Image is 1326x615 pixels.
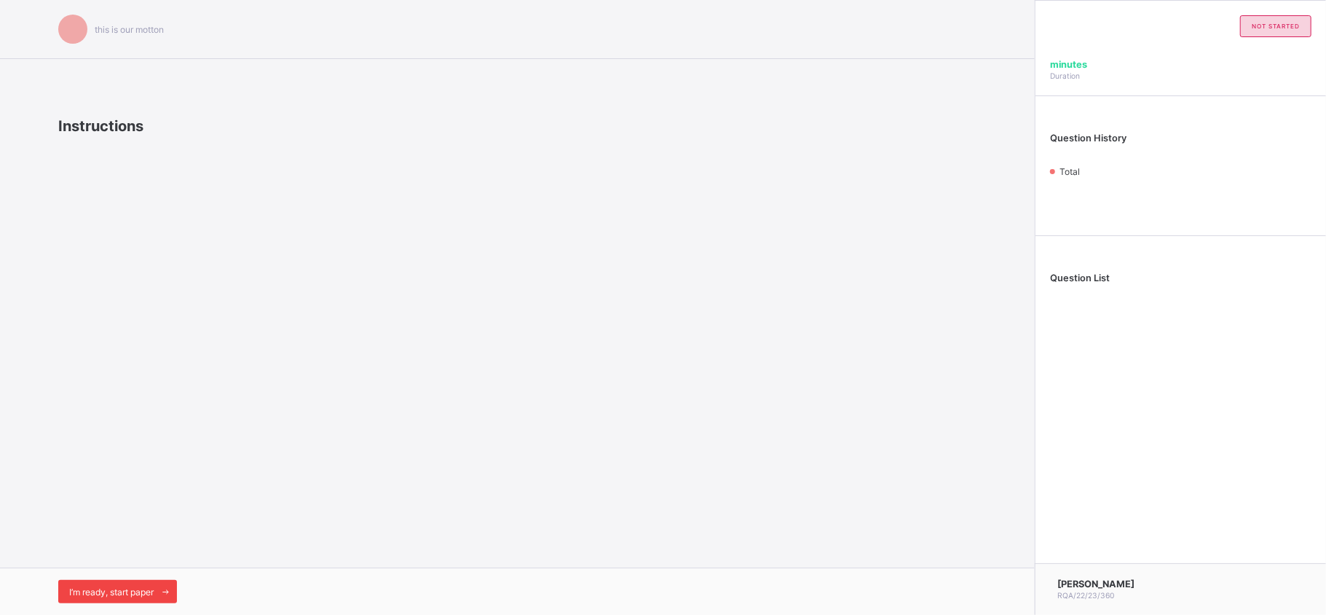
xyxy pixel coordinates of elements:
span: RQA/22/23/360 [1057,591,1114,600]
span: [PERSON_NAME] [1057,579,1134,589]
span: Duration [1050,71,1080,80]
span: this is our motton [95,24,164,35]
span: Total [1059,166,1080,177]
span: Instructions [58,117,143,135]
span: Question List [1050,273,1110,283]
span: I’m ready, start paper [69,587,154,598]
span: not started [1252,23,1300,30]
span: Question History [1050,133,1126,144]
span: minutes [1050,59,1087,70]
